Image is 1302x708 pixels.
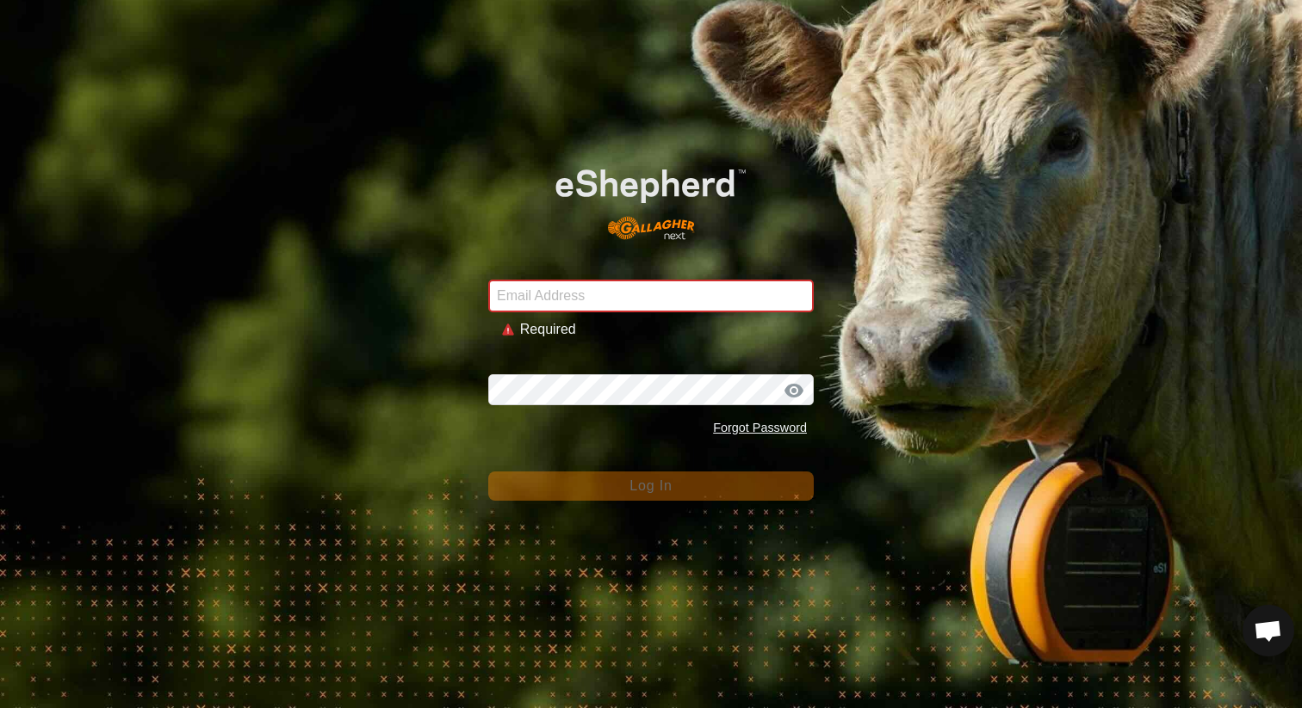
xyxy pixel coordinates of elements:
input: Email Address [488,280,814,312]
img: E-shepherd Logo [521,142,781,253]
div: Required [520,319,800,340]
span: Log In [629,478,672,493]
button: Log In [488,471,814,501]
div: Open chat [1243,605,1294,656]
a: Forgot Password [713,421,807,434]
